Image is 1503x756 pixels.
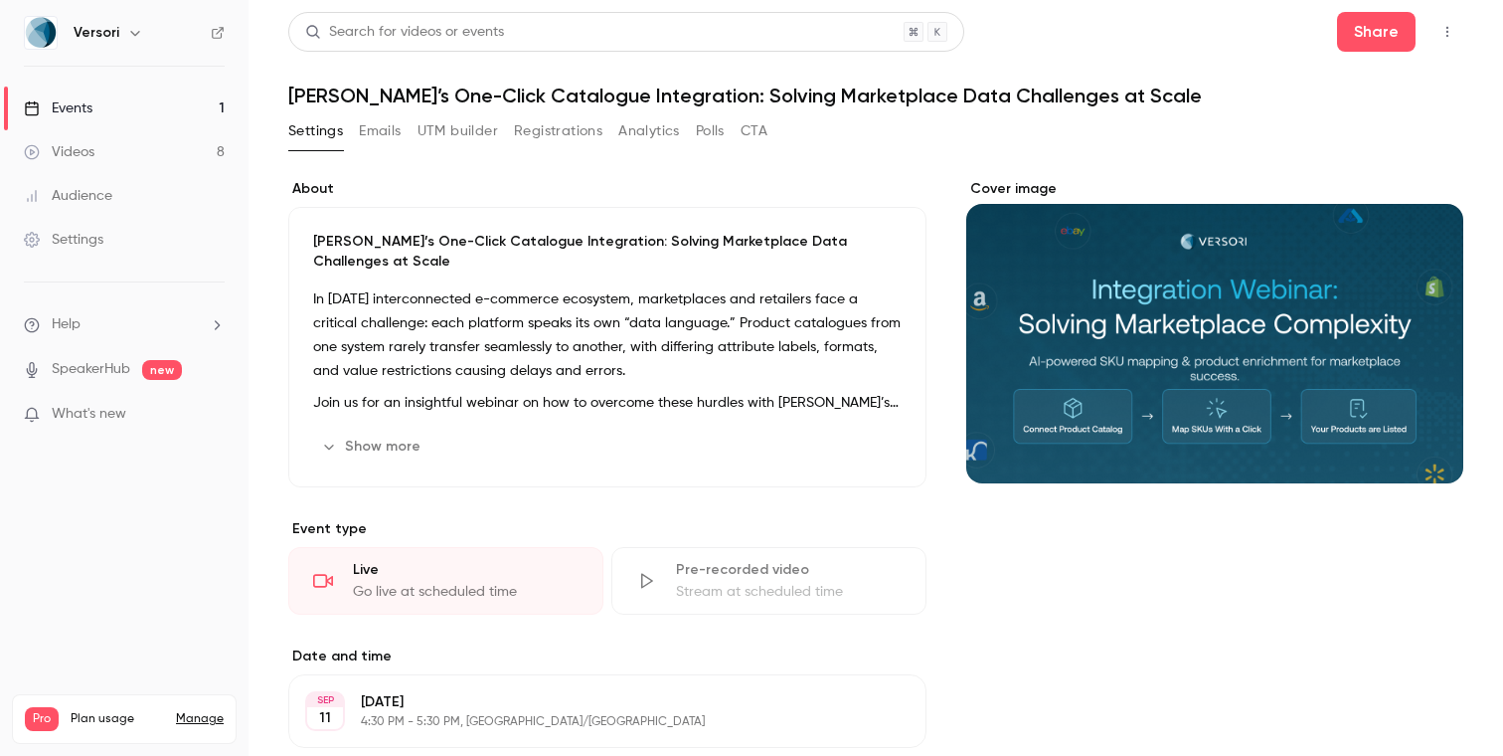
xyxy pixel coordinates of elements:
[24,314,225,335] li: help-dropdown-opener
[288,647,926,666] label: Date and time
[25,707,59,731] span: Pro
[696,115,725,147] button: Polls
[25,17,57,49] img: Versori
[313,431,432,463] button: Show more
[618,115,680,147] button: Analytics
[142,360,182,380] span: new
[353,582,579,602] div: Go live at scheduled time
[52,404,126,425] span: What's new
[361,692,821,712] p: [DATE]
[307,693,343,707] div: SEP
[361,714,821,730] p: 4:30 PM - 5:30 PM, [GEOGRAPHIC_DATA]/[GEOGRAPHIC_DATA]
[288,519,926,539] p: Event type
[24,186,112,206] div: Audience
[288,115,343,147] button: Settings
[313,391,902,415] p: Join us for an insightful webinar on how to overcome these hurdles with [PERSON_NAME]’s one-click...
[288,547,603,615] div: LiveGo live at scheduled time
[288,179,926,199] label: About
[676,582,902,602] div: Stream at scheduled time
[417,115,498,147] button: UTM builder
[305,22,504,43] div: Search for videos or events
[201,406,225,424] iframe: Noticeable Trigger
[741,115,767,147] button: CTA
[52,359,130,380] a: SpeakerHub
[359,115,401,147] button: Emails
[52,314,81,335] span: Help
[24,142,94,162] div: Videos
[313,287,902,383] p: In [DATE] interconnected e-commerce ecosystem, marketplaces and retailers face a critical challen...
[966,179,1463,199] label: Cover image
[313,232,902,272] p: [PERSON_NAME]’s One-Click Catalogue Integration: Solving Marketplace Data Challenges at Scale
[514,115,602,147] button: Registrations
[74,23,119,43] h6: Versori
[71,711,164,727] span: Plan usage
[611,547,926,615] div: Pre-recorded videoStream at scheduled time
[353,560,579,580] div: Live
[319,708,331,728] p: 11
[176,711,224,727] a: Manage
[288,84,1463,107] h1: [PERSON_NAME]’s One-Click Catalogue Integration: Solving Marketplace Data Challenges at Scale
[24,230,103,250] div: Settings
[966,179,1463,483] section: Cover image
[24,98,92,118] div: Events
[1337,12,1416,52] button: Share
[676,560,902,580] div: Pre-recorded video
